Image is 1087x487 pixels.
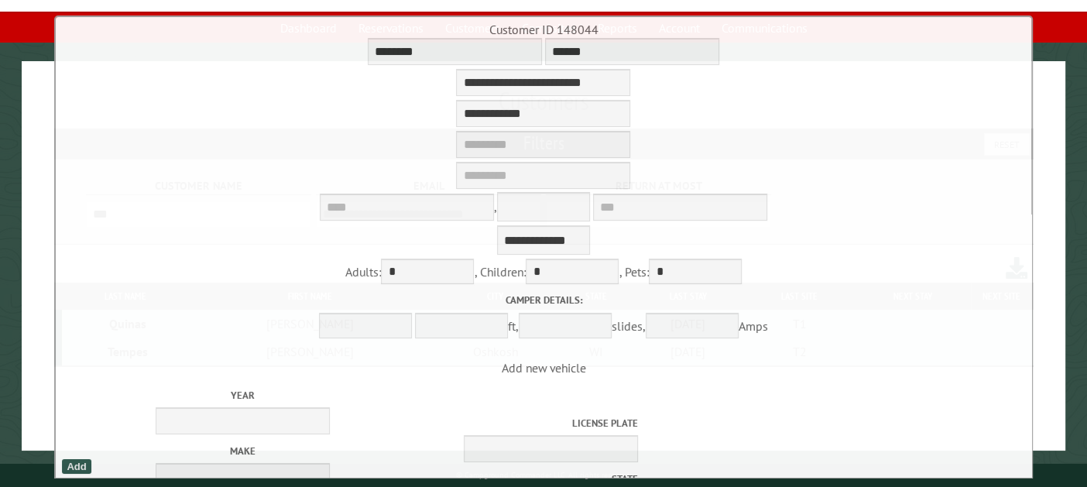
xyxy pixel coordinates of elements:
a: Reports [588,13,646,43]
div: Customer ID 148044 [60,21,1027,38]
a: Reservations [349,13,433,43]
div: Adults: , Children: , Pets: [60,259,1027,288]
label: State [378,472,638,486]
small: © Campground Commander LLC. All rights reserved. [456,470,631,480]
div: Add [62,459,91,474]
label: Year [112,388,372,403]
div: ft, slides, Amps [60,293,1027,341]
label: Make [112,444,372,458]
label: Camper details: [60,293,1027,307]
a: Communications [712,13,817,43]
a: Campsites [513,13,585,43]
a: Dashboard [271,13,346,43]
div: , [60,131,1027,259]
a: Customers [436,13,509,43]
label: License Plate [378,416,638,430]
a: Account [650,13,709,43]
